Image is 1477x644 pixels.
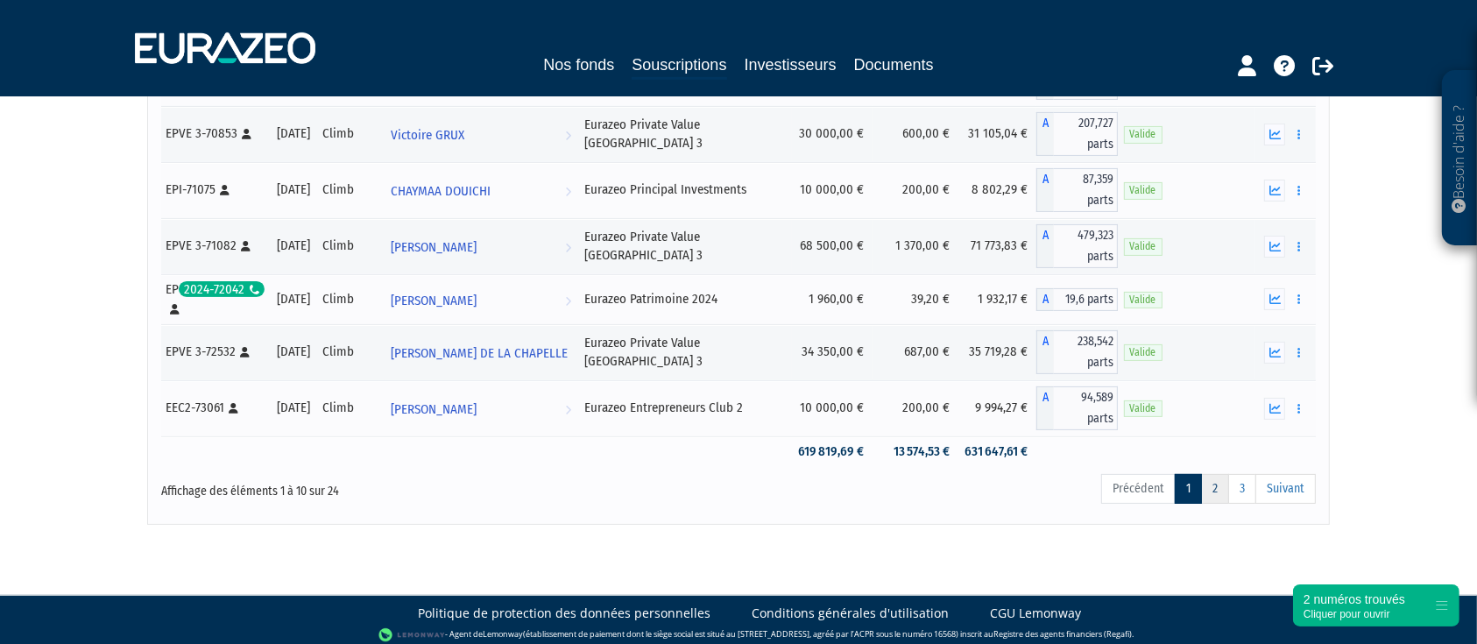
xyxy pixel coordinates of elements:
[392,285,477,317] span: [PERSON_NAME]
[1036,168,1118,212] div: A - Eurazeo Principal Investments
[1054,288,1118,311] span: 19,6 parts
[792,380,873,436] td: 10 000,00 €
[873,218,958,274] td: 1 370,00 €
[752,605,949,622] a: Conditions générales d'utilisation
[873,324,958,380] td: 687,00 €
[392,119,465,152] span: Victoire GRUX
[166,280,265,318] div: EP
[392,337,569,370] span: [PERSON_NAME] DE LA CHAPELLE
[1201,474,1229,504] a: 2
[1228,474,1256,504] a: 3
[632,53,726,80] a: Souscriptions
[1124,344,1163,361] span: Valide
[1036,224,1054,268] span: A
[584,228,786,265] div: Eurazeo Private Value [GEOGRAPHIC_DATA] 3
[565,231,571,264] i: Voir l'investisseur
[317,218,385,274] td: Climb
[873,162,958,218] td: 200,00 €
[241,241,251,251] i: [Français] Personne physique
[317,324,385,380] td: Climb
[317,162,385,218] td: Climb
[565,119,571,152] i: Voir l'investisseur
[792,106,873,162] td: 30 000,00 €
[1036,288,1118,311] div: A - Eurazeo Patrimoine 2024
[584,290,786,308] div: Eurazeo Patrimoine 2024
[385,173,579,208] a: CHAYMAA DOUICHI
[278,290,311,308] div: [DATE]
[240,347,250,357] i: [Français] Personne physique
[1036,386,1054,430] span: A
[854,53,934,77] a: Documents
[278,237,311,255] div: [DATE]
[792,324,873,380] td: 34 350,00 €
[873,274,958,324] td: 39,20 €
[166,180,265,199] div: EPI-71075
[179,281,265,297] div: 2024-72042
[584,334,786,372] div: Eurazeo Private Value [GEOGRAPHIC_DATA] 3
[378,626,446,644] img: logo-lemonway.png
[565,285,571,317] i: Voir l'investisseur
[483,629,523,640] a: Lemonway
[792,162,873,218] td: 10 000,00 €
[1124,238,1163,255] span: Valide
[1054,224,1118,268] span: 479,323 parts
[565,370,571,402] i: Voir l'investisseur
[1124,126,1163,143] span: Valide
[1450,80,1470,237] p: Besoin d'aide ?
[958,162,1036,218] td: 8 802,29 €
[1054,112,1118,156] span: 207,727 parts
[958,324,1036,380] td: 35 719,28 €
[565,393,571,426] i: Voir l'investisseur
[1036,330,1118,374] div: A - Eurazeo Private Value Europe 3
[170,304,180,315] i: [Français] Personne physique
[317,274,385,324] td: Climb
[392,393,477,426] span: [PERSON_NAME]
[990,605,1081,622] a: CGU Lemonway
[958,380,1036,436] td: 9 994,27 €
[543,53,614,77] a: Nos fonds
[958,436,1036,467] td: 631 647,61 €
[278,399,311,417] div: [DATE]
[1036,330,1054,374] span: A
[135,32,315,64] img: 1732889491-logotype_eurazeo_blanc_rvb.png
[1124,182,1163,199] span: Valide
[873,106,958,162] td: 600,00 €
[1175,474,1202,504] a: 1
[385,229,579,264] a: [PERSON_NAME]
[584,180,786,199] div: Eurazeo Principal Investments
[385,391,579,426] a: [PERSON_NAME]
[1054,168,1118,212] span: 87,359 parts
[166,343,265,361] div: EPVE 3-72532
[278,343,311,361] div: [DATE]
[317,380,385,436] td: Climb
[792,436,873,467] td: 619 819,69 €
[18,626,1459,644] div: - Agent de (établissement de paiement dont le siège social est situé au [STREET_ADDRESS], agréé p...
[1054,386,1118,430] span: 94,589 parts
[1036,168,1054,212] span: A
[278,180,311,199] div: [DATE]
[958,106,1036,162] td: 31 105,04 €
[278,124,311,143] div: [DATE]
[166,399,265,417] div: EEC2-73061
[1124,400,1163,417] span: Valide
[745,53,837,77] a: Investisseurs
[1036,112,1054,156] span: A
[1036,112,1118,156] div: A - Eurazeo Private Value Europe 3
[385,282,579,317] a: [PERSON_NAME]
[1036,224,1118,268] div: A - Eurazeo Private Value Europe 3
[166,124,265,143] div: EPVE 3-70853
[385,117,579,152] a: Victoire GRUX
[392,231,477,264] span: [PERSON_NAME]
[161,472,627,500] div: Affichage des éléments 1 à 10 sur 24
[220,185,230,195] i: [Français] Personne physique
[1124,292,1163,308] span: Valide
[958,274,1036,324] td: 1 932,17 €
[873,436,958,467] td: 13 574,53 €
[792,274,873,324] td: 1 960,00 €
[1054,330,1118,374] span: 238,542 parts
[873,380,958,436] td: 200,00 €
[1036,288,1054,311] span: A
[993,629,1132,640] a: Registre des agents financiers (Regafi)
[565,175,571,208] i: Voir l'investisseur
[584,116,786,153] div: Eurazeo Private Value [GEOGRAPHIC_DATA] 3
